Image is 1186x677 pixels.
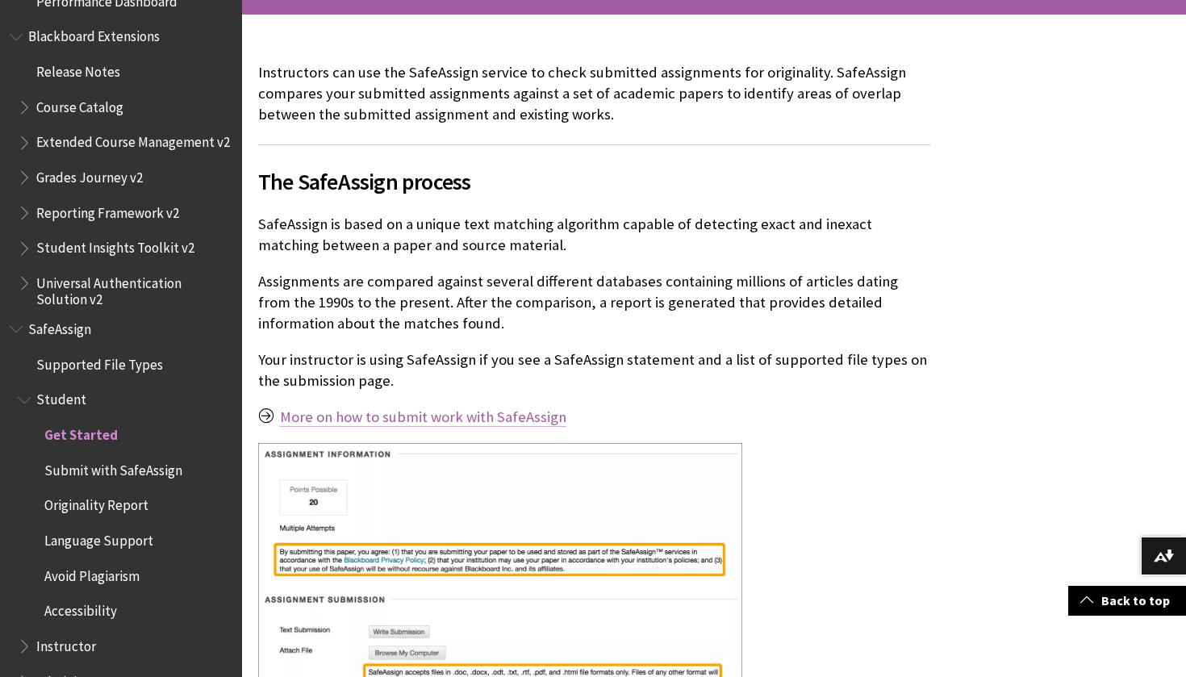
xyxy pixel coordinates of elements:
p: Assignments are compared against several different databases containing millions of articles dati... [258,271,931,335]
span: Student [36,387,86,408]
span: Language Support [44,527,153,549]
span: Universal Authentication Solution v2 [36,270,231,307]
span: Originality Report [44,492,148,514]
span: SafeAssign [28,316,91,337]
span: Course Catalog [36,94,123,115]
span: Submit with SafeAssign [44,457,182,478]
p: Instructors can use the SafeAssign service to check submitted assignments for originality. SafeAs... [258,62,931,126]
span: Supported File Types [36,351,163,373]
span: Blackboard Extensions [28,23,160,45]
span: Extended Course Management v2 [36,129,230,151]
nav: Book outline for Blackboard Extensions [10,23,232,308]
span: The SafeAssign process [258,165,931,199]
span: Avoid Plagiarism [44,562,140,584]
a: More on how to submit work with SafeAssign [280,407,566,427]
p: SafeAssign is based on a unique text matching algorithm capable of detecting exact and inexact ma... [258,214,931,256]
span: Release Notes [36,58,120,80]
span: Accessibility [44,598,117,620]
span: Reporting Framework v2 [36,199,179,221]
span: Get Started [44,421,118,443]
span: Grades Journey v2 [36,164,143,186]
p: Your instructor is using SafeAssign if you see a SafeAssign statement and a list of supported fil... [258,349,931,391]
a: Back to top [1068,586,1186,616]
span: Student Insights Toolkit v2 [36,235,194,257]
span: Instructor [36,633,96,654]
